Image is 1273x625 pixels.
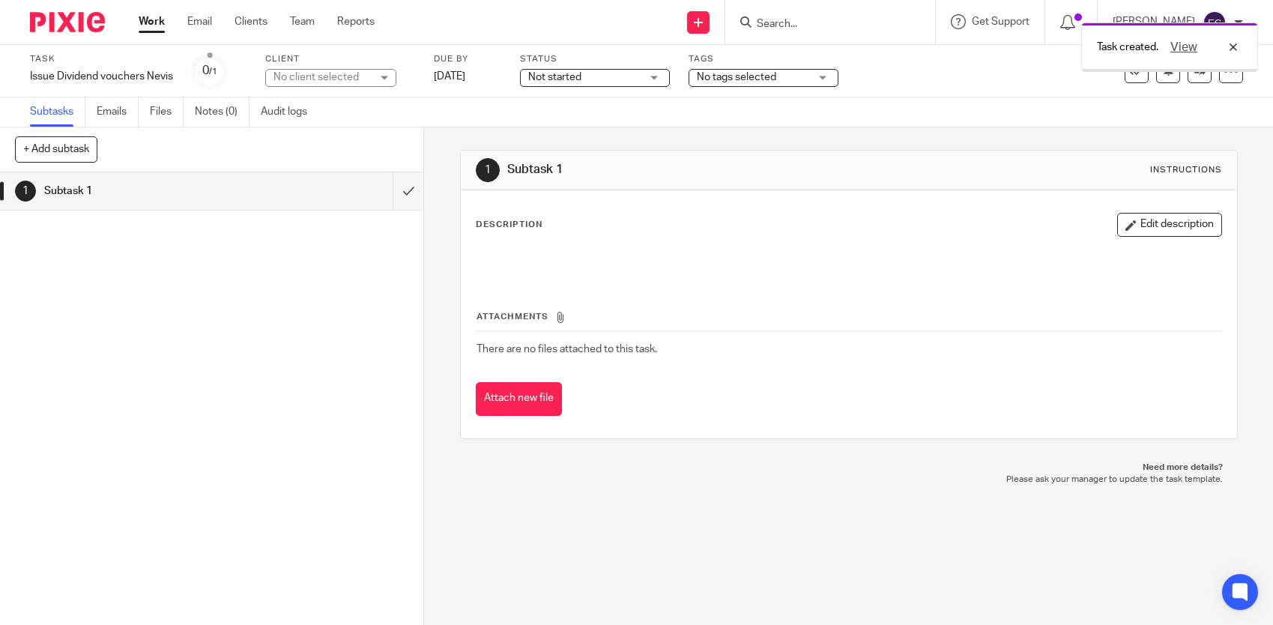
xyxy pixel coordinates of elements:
[697,72,776,82] span: No tags selected
[15,181,36,202] div: 1
[477,312,548,321] span: Attachments
[475,474,1223,486] p: Please ask your manager to update the task template.
[434,71,465,82] span: [DATE]
[97,97,139,127] a: Emails
[520,53,670,65] label: Status
[528,72,581,82] span: Not started
[261,97,318,127] a: Audit logs
[1117,213,1222,237] button: Edit description
[475,462,1223,474] p: Need more details?
[30,69,173,84] div: Issue Dividend vouchers Nevis
[139,14,165,29] a: Work
[477,344,657,354] span: There are no files attached to this task.
[150,97,184,127] a: Files
[202,62,217,79] div: 0
[507,162,880,178] h1: Subtask 1
[290,14,315,29] a: Team
[265,53,415,65] label: Client
[476,382,562,416] button: Attach new file
[15,136,97,162] button: + Add subtask
[30,12,105,32] img: Pixie
[434,53,501,65] label: Due by
[1203,10,1227,34] img: svg%3E
[235,14,267,29] a: Clients
[1097,40,1158,55] p: Task created.
[1150,164,1222,176] div: Instructions
[337,14,375,29] a: Reports
[1166,38,1202,56] button: View
[476,219,542,231] p: Description
[273,70,371,85] div: No client selected
[195,97,250,127] a: Notes (0)
[187,14,212,29] a: Email
[209,67,217,76] small: /1
[44,180,267,202] h1: Subtask 1
[30,97,85,127] a: Subtasks
[476,158,500,182] div: 1
[30,53,173,65] label: Task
